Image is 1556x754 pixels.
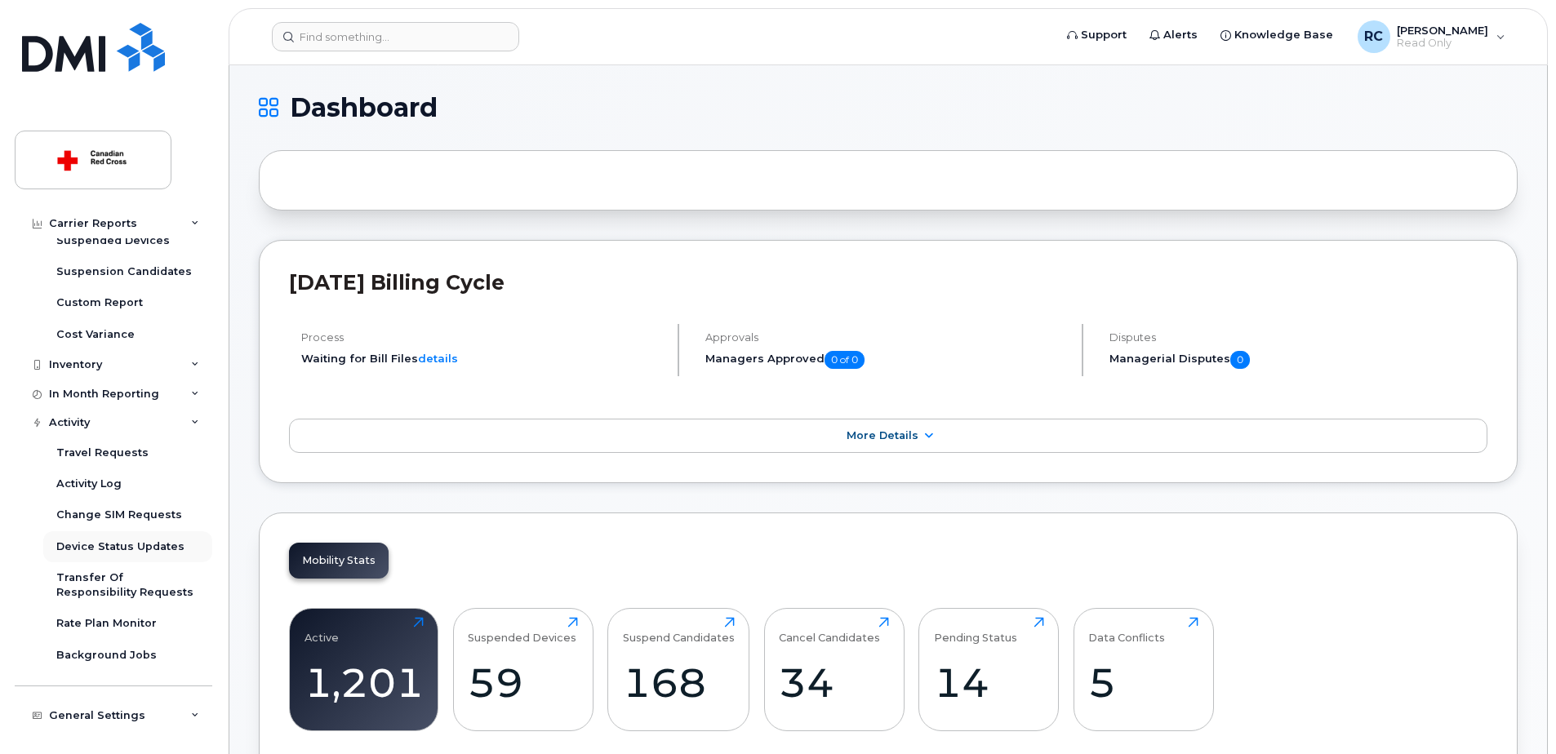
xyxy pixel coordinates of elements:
div: 1,201 [305,659,424,707]
a: Data Conflicts5 [1088,617,1198,721]
div: 34 [779,659,889,707]
div: Cancel Candidates [779,617,880,644]
a: Suspended Devices59 [468,617,578,721]
div: 5 [1088,659,1198,707]
a: Active1,201 [305,617,424,721]
span: More Details [847,429,918,441]
a: Pending Status14 [934,617,1044,721]
div: Active [305,617,339,644]
div: Suspend Candidates [623,617,735,644]
h5: Managerial Disputes [1109,351,1487,369]
a: Cancel Candidates34 [779,617,889,721]
h4: Disputes [1109,331,1487,344]
h4: Process [301,331,664,344]
li: Waiting for Bill Files [301,351,664,366]
div: Pending Status [934,617,1017,644]
div: 14 [934,659,1044,707]
a: details [418,352,458,365]
div: Suspended Devices [468,617,576,644]
div: 59 [468,659,578,707]
h2: [DATE] Billing Cycle [289,270,1487,295]
span: 0 [1230,351,1250,369]
div: 168 [623,659,735,707]
span: Dashboard [290,95,438,120]
h5: Managers Approved [705,351,1068,369]
h4: Approvals [705,331,1068,344]
a: Suspend Candidates168 [623,617,735,721]
span: 0 of 0 [825,351,865,369]
div: Data Conflicts [1088,617,1165,644]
